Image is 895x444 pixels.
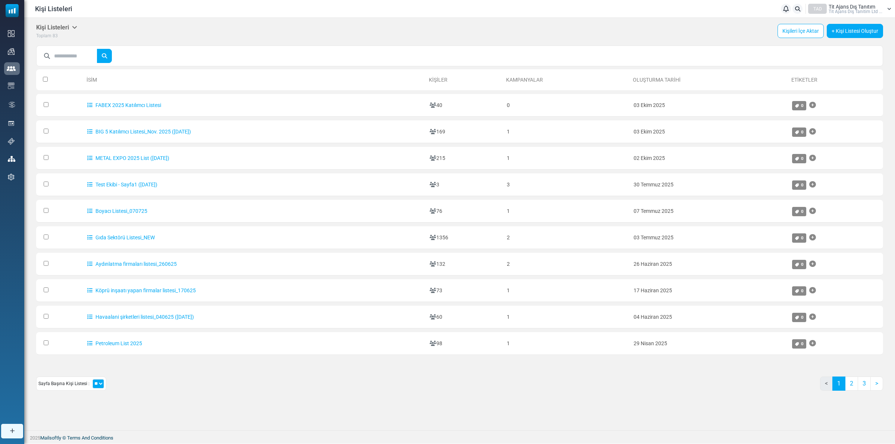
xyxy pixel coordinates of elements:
[503,253,630,275] td: 2
[87,77,97,83] a: İsim
[801,182,804,188] span: 0
[429,77,447,83] a: Kişiler
[792,313,806,322] a: 0
[503,332,630,355] td: 1
[633,77,681,83] a: Oluşturma Tarihi
[426,226,503,249] td: 1356
[801,129,804,135] span: 0
[792,260,806,269] a: 0
[827,24,883,38] a: + Kişi Listesi Oluştur
[808,4,891,14] a: TAD Tit Ajans Dış Tanıtım Ti̇t Ajans Diş Tanitim Ltd ...
[808,4,827,14] div: TAD
[87,208,147,214] a: Boyacı Listesi_070725
[426,253,503,275] td: 132
[36,24,77,31] h5: Kişi Listeleri
[503,306,630,328] td: 1
[87,155,169,161] a: METAL EXPO 2025 List ([DATE])
[630,253,788,275] td: 26 Haziran 2025
[87,340,142,346] a: Petroleum List 2025
[809,230,816,245] a: Etiket Ekle
[8,100,16,109] img: workflow.svg
[8,30,15,37] img: dashboard-icon.svg
[792,180,806,190] a: 0
[792,286,806,296] a: 0
[38,380,89,387] span: Sayfa Başına Kişi Listesi :
[858,377,871,391] a: 3
[67,435,113,441] span: translation missing: tr.layouts.footer.terms_and_conditions
[832,377,845,391] a: 1
[809,177,816,192] a: Etiket Ekle
[426,279,503,302] td: 73
[53,33,58,38] span: 83
[24,430,895,444] footer: 2025
[8,120,15,127] img: landing_pages.svg
[87,102,161,108] a: FABEX 2025 Katılımcı Listesi
[809,98,816,113] a: Etiket Ekle
[809,336,816,351] a: Etiket Ekle
[40,435,66,441] a: Mailsoftly ©
[801,315,804,320] span: 0
[35,4,72,14] span: Kişi Listeleri
[801,262,804,267] span: 0
[801,288,804,293] span: 0
[809,151,816,166] a: Etiket Ekle
[829,9,882,14] span: Ti̇t Ajans Diş Tanitim Ltd ...
[630,120,788,143] td: 03 Ekim 2025
[8,138,15,145] img: support-icon.svg
[809,309,816,324] a: Etiket Ekle
[8,174,15,180] img: settings-icon.svg
[792,127,806,137] a: 0
[801,235,804,240] span: 0
[426,120,503,143] td: 169
[630,306,788,328] td: 04 Haziran 2025
[8,48,15,55] img: campaigns-icon.png
[630,200,788,223] td: 07 Temmuz 2025
[6,4,19,17] img: mailsoftly_icon_blue_white.svg
[426,200,503,223] td: 76
[503,279,630,302] td: 1
[801,103,804,108] span: 0
[792,233,806,243] a: 0
[36,33,51,38] span: Toplam
[87,182,157,188] a: Test Ekibi - Sayfa1 ([DATE])
[829,4,875,9] span: Tit Ajans Dış Tanıtım
[503,120,630,143] td: 1
[426,94,503,117] td: 40
[87,234,155,240] a: Gıda Sektörü Listesi_NEW
[845,377,858,391] a: 2
[8,82,15,89] img: email-templates-icon.svg
[870,377,883,391] a: Next
[809,204,816,218] a: Etiket Ekle
[792,154,806,163] a: 0
[801,209,804,214] span: 0
[801,156,804,161] span: 0
[809,124,816,139] a: Etiket Ekle
[503,94,630,117] td: 0
[503,173,630,196] td: 3
[792,101,806,110] a: 0
[87,261,177,267] a: Aydınlatma firmaları listesi_260625
[809,283,816,298] a: Etiket Ekle
[426,173,503,196] td: 3
[801,341,804,346] span: 0
[792,339,806,349] a: 0
[426,147,503,170] td: 215
[503,147,630,170] td: 1
[809,256,816,271] a: Etiket Ekle
[630,147,788,170] td: 02 Ekim 2025
[630,94,788,117] td: 03 Ekim 2025
[503,200,630,223] td: 1
[503,226,630,249] td: 2
[630,332,788,355] td: 29 Nisan 2025
[791,77,817,83] a: Etiketler
[778,24,824,38] a: Kişileri İçe Aktar
[87,314,194,320] a: Havaalani şirketleri listesi_040625 ([DATE])
[630,226,788,249] td: 03 Temmuz 2025
[426,332,503,355] td: 98
[426,306,503,328] td: 60
[630,173,788,196] td: 30 Temmuz 2025
[506,77,543,83] a: Kampanyalar
[87,129,191,135] a: BIG 5 Katılımcı Listesi_Nov. 2025 ([DATE])
[792,207,806,216] a: 0
[87,287,196,293] a: Köprü inşaatı yapan firmalar listesi_170625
